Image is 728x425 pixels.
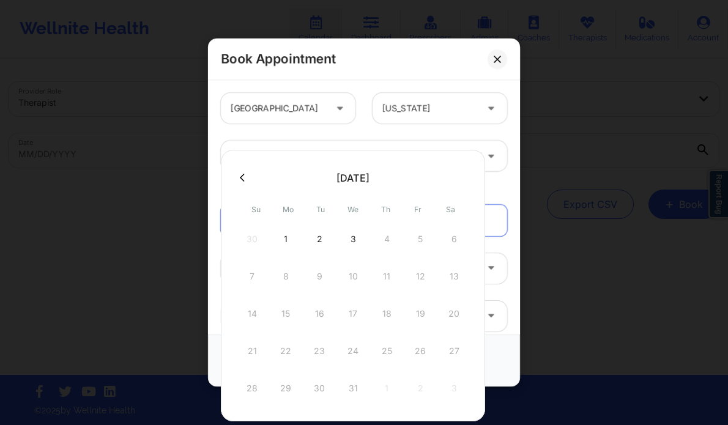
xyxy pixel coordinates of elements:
[382,93,477,124] div: [US_STATE]
[347,205,358,214] abbr: Wednesday
[283,205,294,214] abbr: Monday
[251,205,261,214] abbr: Sunday
[336,172,370,184] div: [DATE]
[316,205,325,214] abbr: Tuesday
[446,205,455,214] abbr: Saturday
[231,141,464,171] div: Dashima Green
[212,184,516,196] div: Appointment information:
[221,51,336,67] h2: Book Appointment
[414,205,422,214] abbr: Friday
[381,205,390,214] abbr: Thursday
[338,222,368,256] div: Wed Dec 03 2025
[304,222,335,256] div: Tue Dec 02 2025
[270,222,301,256] div: Mon Dec 01 2025
[231,93,325,124] div: [GEOGRAPHIC_DATA]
